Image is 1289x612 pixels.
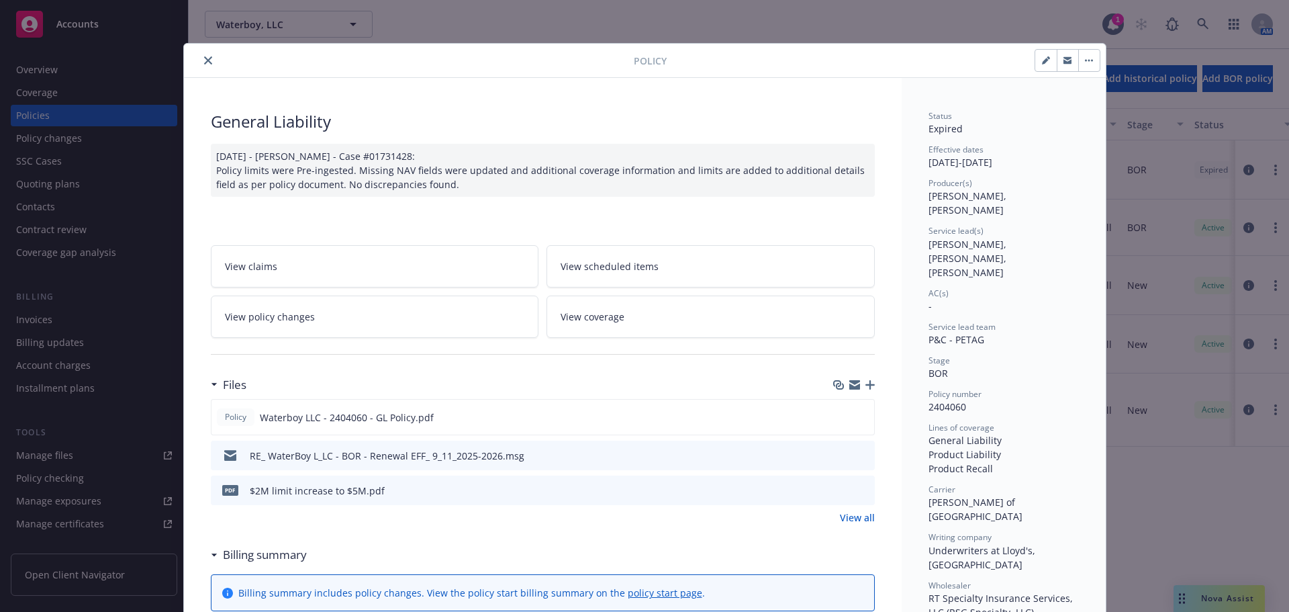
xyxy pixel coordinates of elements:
a: View claims [211,245,539,288]
span: Writing company [928,531,992,543]
button: close [200,52,216,69]
div: Billing summary [211,546,307,564]
span: P&C - PETAG [928,333,984,346]
span: Lines of coverage [928,422,994,433]
span: View scheduled items [561,259,659,273]
span: AC(s) [928,288,949,299]
button: preview file [857,484,869,498]
div: [DATE] - [PERSON_NAME] - Case #01731428: Policy limits were Pre-ingested. Missing NAV fields were... [211,144,875,197]
span: Carrier [928,484,955,495]
h3: Billing summary [223,546,307,564]
div: Product Liability [928,447,1079,462]
span: pdf [222,485,238,495]
div: General Liability [211,110,875,133]
span: Service lead(s) [928,225,984,236]
a: policy start page [628,586,702,599]
a: View scheduled items [546,245,875,288]
h3: Files [223,376,246,394]
span: Expired [928,122,963,135]
span: View policy changes [225,310,315,324]
div: Billing summary includes policy changes. View the policy start billing summary on the . [238,586,705,600]
span: Policy [634,54,667,68]
span: Producer(s) [928,177,972,189]
a: View all [840,511,875,525]
div: $2M limit increase to $5M.pdf [250,484,385,498]
div: Files [211,376,246,394]
span: Policy [222,411,249,423]
span: 2404060 [928,400,966,413]
div: Product Recall [928,462,1079,476]
button: download file [835,410,846,425]
span: Stage [928,355,950,366]
span: Policy number [928,388,982,400]
span: View coverage [561,310,624,324]
a: View policy changes [211,296,539,338]
span: Wholesaler [928,580,971,591]
button: download file [836,484,847,498]
div: General Liability [928,433,1079,447]
div: RE_ WaterBoy L_LC - BOR - Renewal EFF_ 9_11_2025-2026.msg [250,449,524,463]
span: [PERSON_NAME] of [GEOGRAPHIC_DATA] [928,496,1022,523]
span: Waterboy LLC - 2404060 - GL Policy.pdf [260,410,434,425]
span: Effective dates [928,144,984,155]
span: Status [928,110,952,122]
span: Service lead team [928,321,996,333]
button: download file [836,449,847,463]
span: [PERSON_NAME], [PERSON_NAME], [PERSON_NAME] [928,238,1009,279]
span: BOR [928,367,948,380]
a: View coverage [546,296,875,338]
span: - [928,300,932,312]
span: View claims [225,259,277,273]
button: preview file [857,449,869,463]
span: Underwriters at Lloyd's, [GEOGRAPHIC_DATA] [928,544,1038,571]
button: preview file [857,410,869,425]
span: [PERSON_NAME], [PERSON_NAME] [928,189,1009,216]
div: [DATE] - [DATE] [928,144,1079,169]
